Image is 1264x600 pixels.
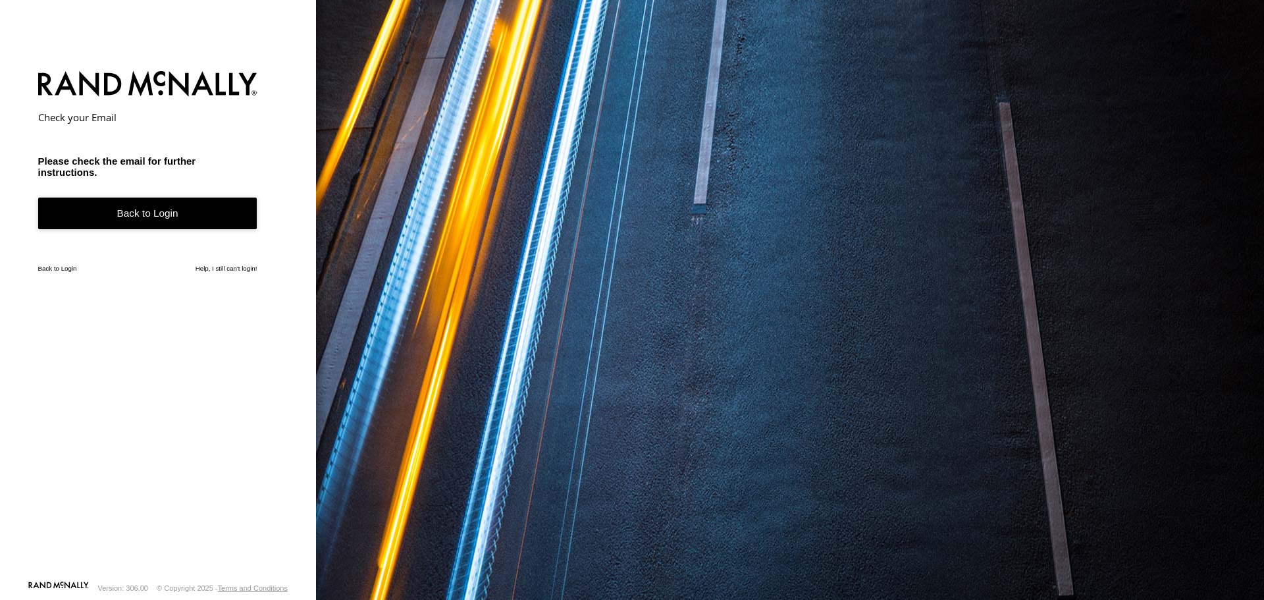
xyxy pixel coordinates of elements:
a: Back to Login [38,198,257,230]
a: Terms and Conditions [218,584,288,592]
h2: Check your Email [38,111,257,124]
a: Back to Login [38,265,77,272]
a: Help, I still can't login! [196,265,257,272]
a: Visit our Website [28,582,89,595]
div: Version: 306.00 [98,584,148,592]
div: © Copyright 2025 - [157,584,288,592]
h3: Please check the email for further instructions. [38,155,257,178]
img: Rand McNally [38,68,257,102]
